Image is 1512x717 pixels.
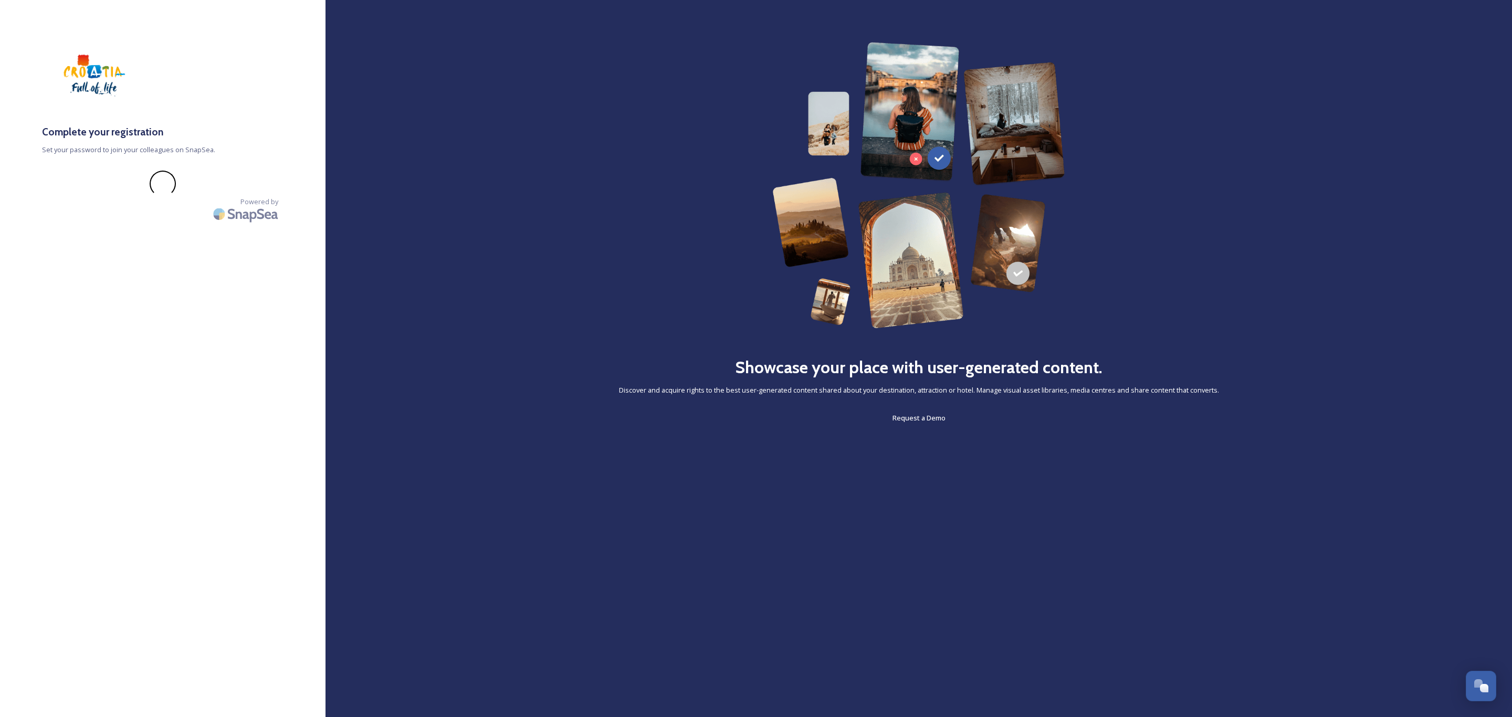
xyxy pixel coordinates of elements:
[735,355,1102,380] h2: Showcase your place with user-generated content.
[1466,671,1496,701] button: Open Chat
[42,42,147,109] img: CNTB-logo-EN.png
[42,145,283,155] span: Set your password to join your colleagues on SnapSea.
[892,412,946,424] a: Request a Demo
[892,413,946,423] span: Request a Demo
[772,42,1065,329] img: 63b42ca75bacad526042e722_Group%20154-p-800.png
[210,202,283,226] img: SnapSea Logo
[240,197,278,207] span: Powered by
[619,385,1219,395] span: Discover and acquire rights to the best user-generated content shared about your destination, att...
[42,124,283,140] h3: Complete your registration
